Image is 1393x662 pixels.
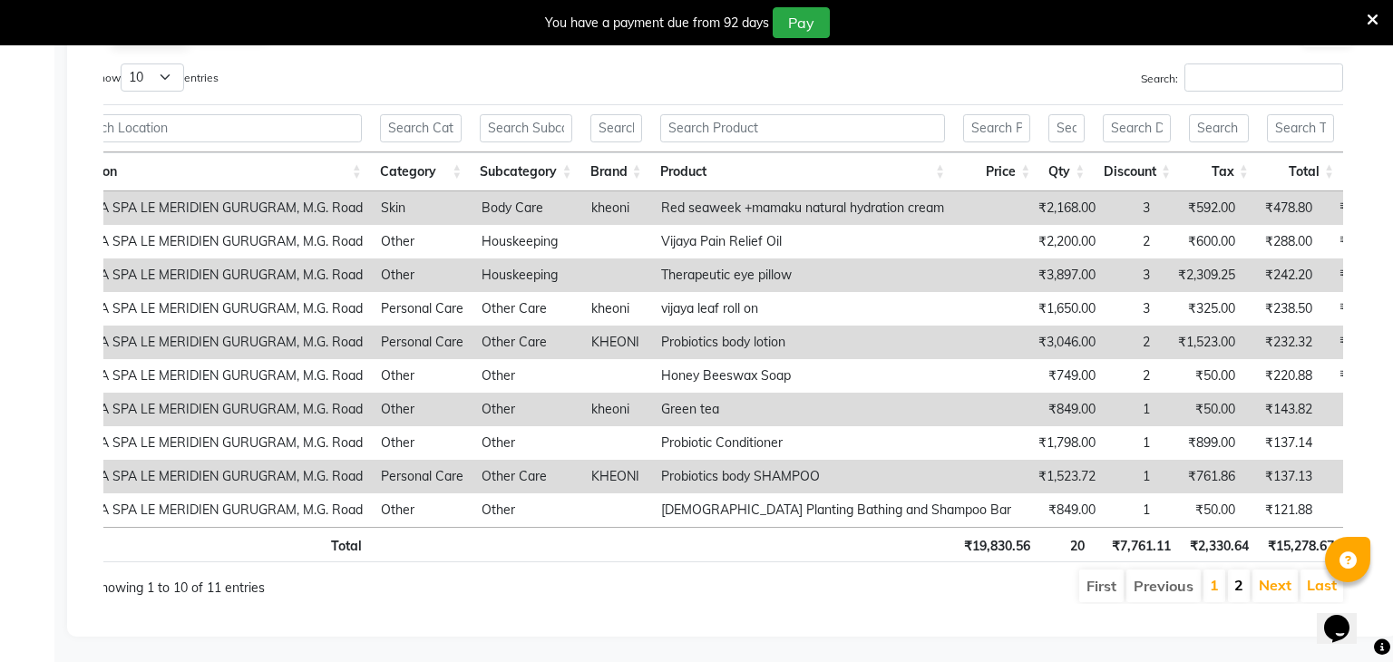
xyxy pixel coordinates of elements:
input: Search Total [1267,114,1334,142]
td: Other [472,493,582,527]
td: Houskeeping [472,225,582,258]
td: ZIVAYA SPA LE MERIDIEN GURUGRAM, M.G. Road [56,359,372,393]
td: Green tea [652,393,1020,426]
td: vijaya leaf roll on [652,292,1020,326]
td: 2 [1105,225,1159,258]
select: Showentries [121,63,184,92]
td: Probiotic Conditioner [652,426,1020,460]
th: Location: activate to sort column ascending [56,152,371,191]
td: Other Care [472,460,582,493]
td: ₹600.00 [1159,225,1244,258]
td: Other [372,426,472,460]
label: Search: [1141,63,1343,92]
a: Last [1307,576,1337,594]
td: ₹238.50 [1244,292,1321,326]
th: Price: activate to sort column ascending [954,152,1039,191]
th: 20 [1039,527,1094,562]
td: ₹50.00 [1159,493,1244,527]
th: Discount: activate to sort column ascending [1094,152,1180,191]
td: ₹143.82 [1244,393,1321,426]
th: Category: activate to sort column ascending [371,152,471,191]
td: ₹50.00 [1159,359,1244,393]
td: ZIVAYA SPA LE MERIDIEN GURUGRAM, M.G. Road [56,258,372,292]
button: Pay [773,7,830,38]
td: Other [372,393,472,426]
input: Search Location [65,114,362,142]
td: ZIVAYA SPA LE MERIDIEN GURUGRAM, M.G. Road [56,326,372,359]
th: Product: activate to sort column ascending [651,152,955,191]
td: kheoni [582,393,652,426]
td: Probiotics body SHAMPOO [652,460,1020,493]
td: KHEONI [582,326,652,359]
th: Total [56,527,371,562]
td: Honey Beeswax Soap [652,359,1020,393]
td: ₹1,523.72 [1020,460,1105,493]
td: [DEMOGRAPHIC_DATA] Planting Bathing and Shampoo Bar [652,493,1020,527]
th: ₹2,330.64 [1180,527,1258,562]
td: ₹899.00 [1159,426,1244,460]
th: ₹19,830.56 [954,527,1039,562]
th: Brand: activate to sort column ascending [581,152,651,191]
td: ZIVAYA SPA LE MERIDIEN GURUGRAM, M.G. Road [56,292,372,326]
td: 2 [1105,359,1159,393]
td: ZIVAYA SPA LE MERIDIEN GURUGRAM, M.G. Road [56,191,372,225]
a: 2 [1234,576,1243,594]
td: ₹2,200.00 [1020,225,1105,258]
td: Vijaya Pain Relief Oil [652,225,1020,258]
td: 3 [1105,258,1159,292]
a: 1 [1210,576,1219,594]
td: ZIVAYA SPA LE MERIDIEN GURUGRAM, M.G. Road [56,393,372,426]
input: Search Qty [1048,114,1085,142]
td: 3 [1105,191,1159,225]
td: ₹137.13 [1244,460,1321,493]
input: Search: [1184,63,1343,92]
td: 3 [1105,292,1159,326]
td: Other [372,258,472,292]
th: Tax: activate to sort column ascending [1180,152,1258,191]
td: 1 [1105,393,1159,426]
td: kheoni [582,292,652,326]
td: 1 [1105,426,1159,460]
td: ZIVAYA SPA LE MERIDIEN GURUGRAM, M.G. Road [56,460,372,493]
th: Total: activate to sort column ascending [1258,152,1343,191]
td: Other [372,225,472,258]
td: ₹220.88 [1244,359,1321,393]
td: Red seaweek +mamaku natural hydration cream [652,191,1020,225]
td: ZIVAYA SPA LE MERIDIEN GURUGRAM, M.G. Road [56,426,372,460]
td: ₹325.00 [1159,292,1244,326]
td: ₹242.20 [1244,258,1321,292]
td: Other [372,493,472,527]
input: Search Tax [1189,114,1249,142]
input: Search Brand [590,114,642,142]
td: ₹288.00 [1244,225,1321,258]
th: ₹15,278.67 [1258,527,1343,562]
td: ZIVAYA SPA LE MERIDIEN GURUGRAM, M.G. Road [56,493,372,527]
td: ₹137.14 [1244,426,1321,460]
td: 2 [1105,326,1159,359]
td: Personal Care [372,460,472,493]
th: Subcategory: activate to sort column ascending [471,152,580,191]
input: Search Subcategory [480,114,571,142]
label: Show entries [93,63,219,92]
td: Houskeeping [472,258,582,292]
td: ₹478.80 [1244,191,1321,225]
td: ₹1,798.00 [1020,426,1105,460]
input: Search Discount [1103,114,1171,142]
td: Other Care [472,326,582,359]
td: ₹749.00 [1020,359,1105,393]
td: ₹592.00 [1159,191,1244,225]
td: Other [472,426,582,460]
td: Other [372,359,472,393]
div: Showing 1 to 10 of 11 entries [93,568,598,598]
td: ₹2,168.00 [1020,191,1105,225]
td: ₹761.86 [1159,460,1244,493]
td: 1 [1105,493,1159,527]
td: 1 [1105,460,1159,493]
td: ₹1,523.00 [1159,326,1244,359]
input: Search Product [660,114,946,142]
td: Body Care [472,191,582,225]
th: ₹7,761.11 [1094,527,1180,562]
th: Qty: activate to sort column ascending [1039,152,1094,191]
td: Personal Care [372,326,472,359]
td: ₹121.88 [1244,493,1321,527]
